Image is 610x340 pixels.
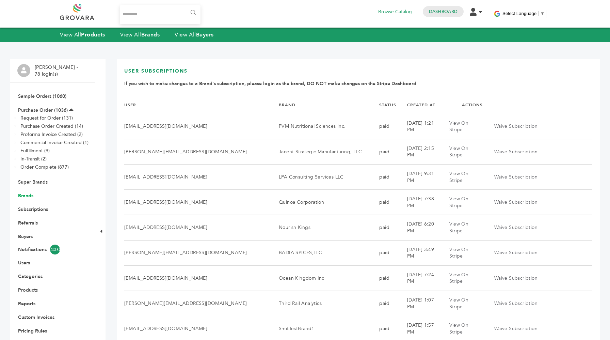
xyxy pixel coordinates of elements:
td: [DATE] 9:31 PM [399,165,441,190]
a: View On Stripe [449,120,469,133]
a: Pricing Rules [18,328,47,334]
td: [DATE] 7:38 PM [399,190,441,215]
a: View AllBuyers [175,31,214,38]
span: Select Language [502,11,536,16]
img: profile.png [17,64,30,77]
td: [DATE] 6:20 PM [399,215,441,240]
strong: Products [81,31,105,38]
a: Select Language​ [502,11,545,16]
td: Third Rail Analytics [270,291,371,316]
a: Waive Subscription [494,300,537,307]
td: [PERSON_NAME][EMAIL_ADDRESS][DOMAIN_NAME] [124,240,270,265]
a: View AllProducts [60,31,105,38]
a: View On Stripe [449,170,469,184]
a: Brands [18,192,33,199]
td: paid [371,190,398,215]
td: [DATE] 1:07 PM [399,291,441,316]
td: [EMAIL_ADDRESS][DOMAIN_NAME] [124,190,270,215]
a: Users [18,260,30,266]
a: Request for Order (131) [20,115,73,121]
span: 4000 [50,245,60,254]
a: View On Stripe [449,246,469,260]
a: View On Stripe [449,272,469,285]
td: paid [371,240,398,265]
th: Actions [441,96,483,114]
a: View On Stripe [449,221,469,234]
a: Buyers [18,233,33,240]
td: Ocean Kingdom Inc [270,265,371,291]
td: Jacent Strategic Manufacturing, LLC [270,139,371,164]
a: Reports [18,300,35,307]
td: paid [371,215,398,240]
a: Commercial Invoice Created (1) [20,139,89,146]
td: PVM Nutritional Sciences Inc. [270,114,371,139]
td: Quinoa Corporation [270,190,371,215]
a: View On Stripe [449,196,469,209]
a: Proforma Invoice Created (2) [20,131,83,138]
b: If you wish to make changes to a Brand's subscription, please login as the brand, DO NOT make cha... [124,80,416,87]
a: Created At [407,102,435,108]
a: Waive Subscription [494,224,537,231]
td: [EMAIL_ADDRESS][DOMAIN_NAME] [124,265,270,291]
a: Status [379,102,396,108]
input: Search... [120,5,200,24]
a: Waive Subscription [494,325,537,332]
a: Waive Subscription [494,149,537,155]
td: paid [371,165,398,190]
td: [PERSON_NAME][EMAIL_ADDRESS][DOMAIN_NAME] [124,139,270,164]
td: [EMAIL_ADDRESS][DOMAIN_NAME] [124,165,270,190]
a: Purchase Order Created (14) [20,123,83,129]
a: Dashboard [429,9,457,15]
td: paid [371,114,398,139]
a: Purchase Order (1036) [18,107,68,113]
a: Waive Subscription [494,174,537,180]
a: Order Complete (877) [20,164,69,170]
td: [EMAIL_ADDRESS][DOMAIN_NAME] [124,215,270,240]
a: Waive Subscription [494,249,537,256]
td: [DATE] 2:15 PM [399,139,441,164]
span: ▼ [540,11,545,16]
a: Referrals [18,220,38,226]
a: Super Brands [18,179,48,185]
a: View On Stripe [449,322,469,335]
a: Custom Invoices [18,314,54,321]
a: Waive Subscription [494,123,537,129]
a: Notifications4000 [18,245,87,254]
li: [PERSON_NAME] - 78 login(s) [35,64,80,77]
td: [DATE] 1:21 PM [399,114,441,139]
a: View On Stripe [449,145,469,158]
strong: Buyers [196,31,214,38]
td: [PERSON_NAME][EMAIL_ADDRESS][DOMAIN_NAME] [124,291,270,316]
h3: User Subscriptions [124,68,592,80]
td: paid [371,265,398,291]
td: BADIA SPICES,LLC [270,240,371,265]
a: Products [18,287,38,293]
a: Fulfillment (9) [20,148,50,154]
td: [DATE] 3:49 PM [399,240,441,265]
strong: Brands [141,31,160,38]
td: paid [371,291,398,316]
a: Browse Catalog [378,8,412,16]
a: View On Stripe [449,297,469,310]
td: [EMAIL_ADDRESS][DOMAIN_NAME] [124,114,270,139]
span: ​ [538,11,539,16]
a: View AllBrands [120,31,160,38]
a: User [124,102,136,108]
a: Brand [279,102,295,108]
a: Categories [18,273,43,280]
td: Nourish Kings [270,215,371,240]
a: Sample Orders (1060) [18,93,66,99]
a: Subscriptions [18,206,48,213]
td: LPA Consulting Services LLC [270,165,371,190]
td: [DATE] 7:24 PM [399,265,441,291]
a: Waive Subscription [494,275,537,281]
a: Waive Subscription [494,199,537,205]
td: paid [371,139,398,164]
a: In-Transit (2) [20,156,47,162]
